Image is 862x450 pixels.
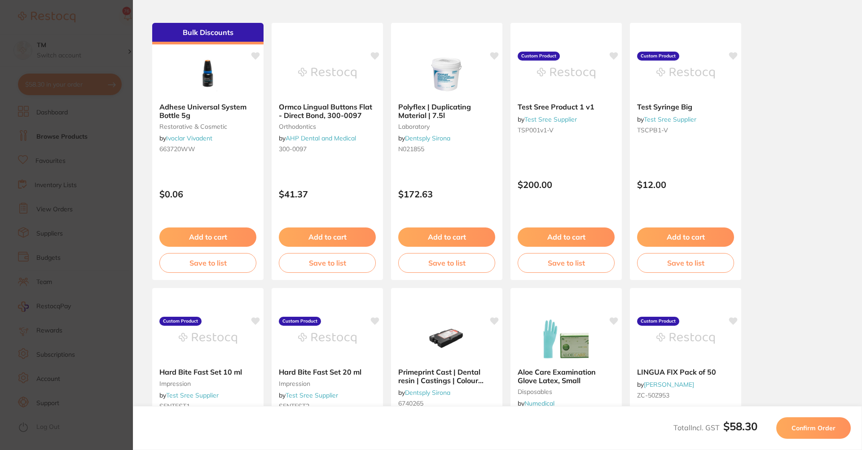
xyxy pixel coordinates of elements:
label: Custom Product [637,52,679,61]
b: Primeprint Cast | Dental resin | Castings | Colour code: red | 1000 g [398,368,495,384]
span: Confirm Order [792,424,836,432]
span: by [518,399,554,407]
small: SENTEST1 [159,402,256,410]
span: by [279,134,356,142]
button: Save to list [159,253,256,273]
b: Hard Bite Fast Set 20 ml [279,368,376,376]
a: Ivoclar Vivadent [166,134,212,142]
img: Adhese Universal System Bottle 5g [179,51,237,96]
button: Save to list [279,253,376,273]
small: TSP001v1-V [518,127,615,134]
a: [PERSON_NAME] [644,380,694,389]
img: Polyflex | Duplicating Material | 7.5l [418,51,476,96]
small: laboratory [398,123,495,130]
span: by [637,115,696,123]
label: Custom Product [159,317,202,326]
img: Test Sree Product 1 v1 [537,51,595,96]
a: Dentsply Sirona [405,389,450,397]
p: $12.00 [637,179,734,190]
a: AHP Dental and Medical [286,134,356,142]
a: Numedical [524,399,554,407]
label: Custom Product [637,317,679,326]
img: Hard Bite Fast Set 20 ml [298,316,356,361]
small: 663720WW [159,145,256,153]
button: Add to cart [159,227,256,246]
button: Save to list [637,253,734,273]
button: Save to list [398,253,495,273]
small: N021855 [398,145,495,153]
span: by [398,389,450,397]
span: by [637,380,694,389]
span: by [159,134,212,142]
button: Add to cart [637,227,734,246]
label: Custom Product [279,317,321,326]
b: Hard Bite Fast Set 10 ml [159,368,256,376]
b: Polyflex | Duplicating Material | 7.5l [398,103,495,119]
p: $41.37 [279,189,376,199]
a: Test Sree Supplier [644,115,696,123]
a: Test Sree Supplier [166,391,219,399]
p: $0.06 [159,189,256,199]
small: impression [159,380,256,387]
img: Test Syringe Big [656,51,715,96]
div: Bulk Discounts [152,23,264,44]
small: orthodontics [279,123,376,130]
span: by [398,134,450,142]
img: Primeprint Cast | Dental resin | Castings | Colour code: red | 1000 g [418,316,476,361]
small: restorative & cosmetic [159,123,256,130]
p: $200.00 [518,179,615,190]
b: Adhese Universal System Bottle 5g [159,103,256,119]
span: by [159,391,219,399]
small: ZC-50Z953 [637,392,734,399]
b: Ormco Lingual Buttons Flat - Direct Bond, 300-0097 [279,103,376,119]
small: SENTEST2 [279,402,376,410]
small: 300-0097 [279,145,376,153]
img: LINGUA FIX Pack of 50 [656,316,715,361]
button: Save to list [518,253,615,273]
label: Custom Product [518,52,560,61]
b: LINGUA FIX Pack of 50 [637,368,734,376]
img: Aloe Care Examination Glove Latex, Small [537,316,595,361]
span: by [518,115,577,123]
button: Add to cart [518,227,615,246]
small: 6740265 [398,400,495,407]
small: TSCPB1-V [637,127,734,134]
span: by [279,391,338,399]
img: Hard Bite Fast Set 10 ml [179,316,237,361]
a: Test Sree Supplier [286,391,338,399]
a: Test Sree Supplier [524,115,577,123]
small: disposables [518,388,615,395]
button: Confirm Order [776,417,851,439]
small: impression [279,380,376,387]
b: $58.30 [723,419,757,433]
button: Add to cart [398,227,495,246]
img: Ormco Lingual Buttons Flat - Direct Bond, 300-0097 [298,51,356,96]
b: Test Sree Product 1 v1 [518,103,615,111]
p: $172.63 [398,189,495,199]
b: Aloe Care Examination Glove Latex, Small [518,368,615,384]
a: Dentsply Sirona [405,134,450,142]
span: Total Incl. GST [673,423,757,432]
button: Add to cart [279,227,376,246]
b: Test Syringe Big [637,103,734,111]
